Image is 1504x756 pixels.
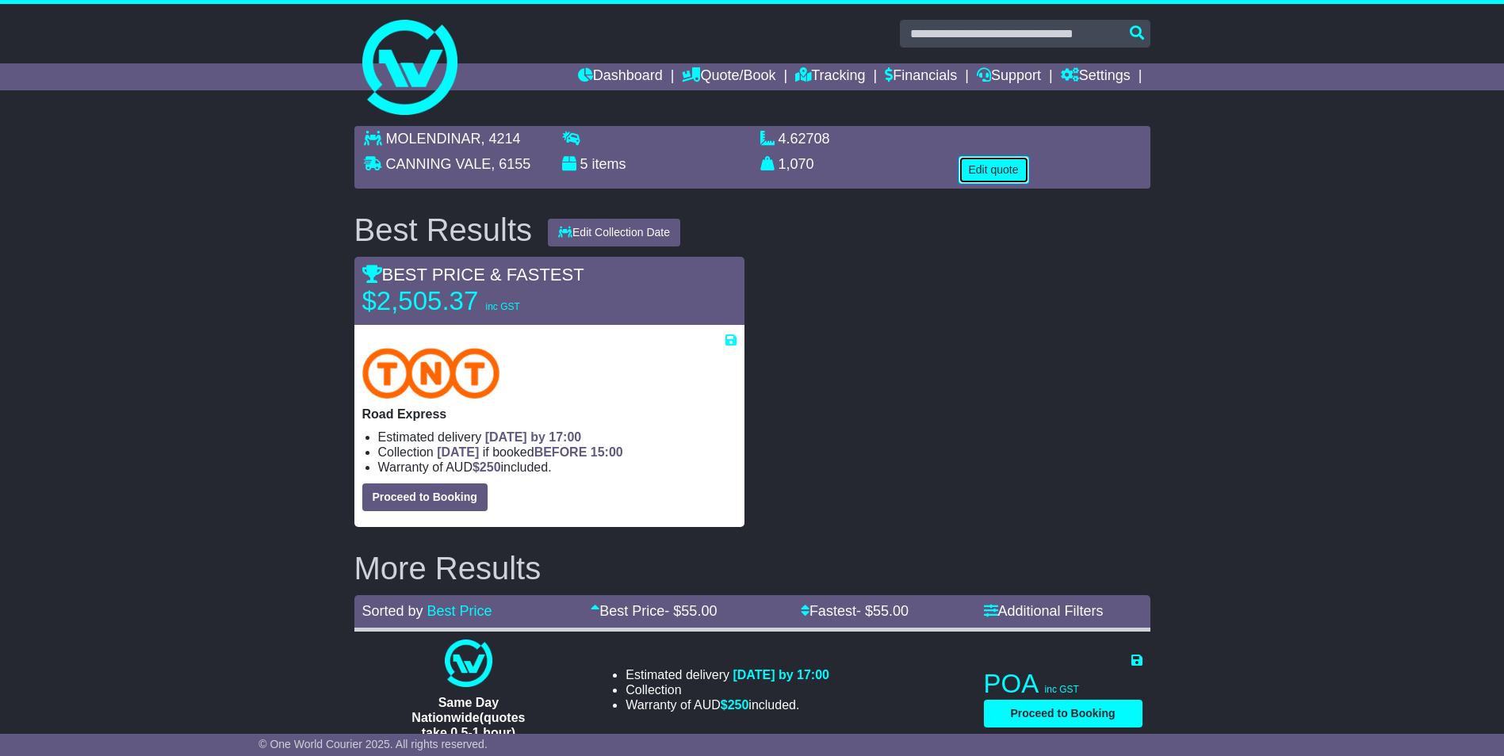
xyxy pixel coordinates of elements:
p: POA [984,668,1142,700]
span: 55.00 [681,603,717,619]
div: Best Results [346,212,541,247]
span: $ [473,460,501,474]
li: Warranty of AUD included. [378,460,737,475]
a: Best Price [427,603,492,619]
li: Estimated delivery [378,430,737,445]
li: Collection [378,445,737,460]
p: Road Express [362,407,737,422]
span: 4.62708 [779,131,830,147]
span: 250 [728,698,749,712]
span: inc GST [1045,684,1079,695]
span: BEFORE [534,445,587,459]
img: One World Courier: Same Day Nationwide(quotes take 0.5-1 hour) [445,640,492,687]
li: Warranty of AUD included. [626,697,829,712]
button: Edit Collection Date [548,219,680,246]
p: $2,505.37 [362,285,561,317]
span: 5 [580,156,588,172]
span: - $ [664,603,717,619]
span: Same Day Nationwide(quotes take 0.5-1 hour) [411,696,525,739]
button: Edit quote [959,156,1029,184]
span: , 4214 [481,131,521,147]
li: Collection [626,682,829,697]
a: Tracking [795,63,865,90]
span: - $ [856,603,909,619]
span: items [592,156,626,172]
span: 250 [480,460,501,474]
a: Quote/Book [682,63,775,90]
a: Support [977,63,1041,90]
span: BEST PRICE & FASTEST [362,265,584,284]
button: Proceed to Booking [362,483,488,511]
a: Financials [885,63,957,90]
a: Settings [1061,63,1131,90]
span: 15:00 [591,445,623,459]
span: © One World Courier 2025. All rights reserved. [258,738,488,750]
span: [DATE] by 17:00 [485,430,582,444]
span: Sorted by [362,603,423,619]
span: , 6155 [491,156,530,172]
li: Estimated delivery [626,667,829,682]
img: TNT Domestic: Road Express [362,348,500,399]
span: [DATE] by 17:00 [733,668,829,682]
h2: More Results [354,551,1150,586]
a: Fastest- $55.00 [801,603,909,619]
a: Best Price- $55.00 [591,603,717,619]
span: MOLENDINAR [386,131,481,147]
button: Proceed to Booking [984,700,1142,727]
span: 55.00 [873,603,909,619]
span: CANNING VALE [386,156,492,172]
a: Dashboard [578,63,663,90]
span: [DATE] [437,445,479,459]
a: Additional Filters [984,603,1104,619]
span: 1,070 [779,156,814,172]
span: if booked [437,445,622,459]
span: $ [721,698,749,712]
span: inc GST [485,301,519,312]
